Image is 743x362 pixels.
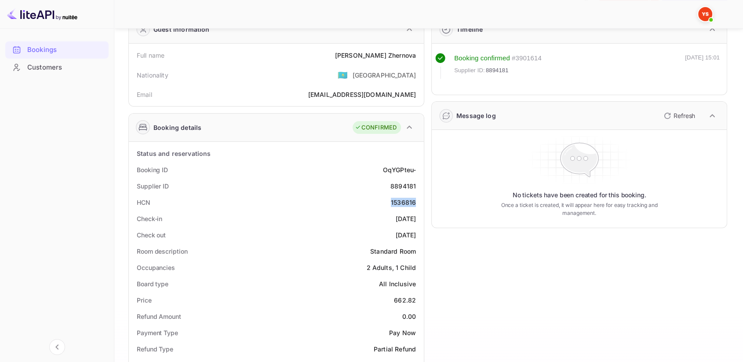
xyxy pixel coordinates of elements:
div: [DATE] 15:01 [685,53,720,79]
div: Customers [27,63,104,73]
span: 8894181 [486,66,509,75]
div: 662.82 [394,296,416,305]
div: Payment Type [137,328,178,337]
a: Customers [5,59,109,75]
span: Supplier ID: [454,66,485,75]
div: Guest information [153,25,210,34]
div: Customers [5,59,109,76]
button: Collapse navigation [49,339,65,355]
p: Refresh [674,111,695,120]
div: Refund Type [137,344,173,354]
div: HCN [137,198,150,207]
div: Partial Refund [374,344,416,354]
div: [DATE] [396,214,416,223]
div: Booking confirmed [454,53,510,63]
div: 2 Adults, 1 Child [366,263,416,272]
div: [DATE] [396,230,416,240]
div: Check out [137,230,166,240]
div: Booking details [153,123,201,132]
div: Room description [137,247,187,256]
img: LiteAPI logo [7,7,77,21]
button: Refresh [659,109,699,123]
div: All Inclusive [379,279,416,288]
div: Nationality [137,70,168,80]
div: Occupancies [137,263,175,272]
div: Booking ID [137,165,168,174]
img: Yandex Support [698,7,712,21]
div: [PERSON_NAME] Zhernova [335,51,416,60]
div: Standard Room [370,247,416,256]
div: # 3901614 [512,53,542,63]
div: [EMAIL_ADDRESS][DOMAIN_NAME] [308,90,416,99]
div: 8894181 [390,181,416,191]
p: Once a ticket is created, it will appear here for easy tracking and management. [500,201,658,217]
div: OqYGPteu- [383,165,416,174]
div: Refund Amount [137,312,181,321]
div: Email [137,90,152,99]
div: Status and reservations [137,149,211,158]
div: Bookings [27,45,104,55]
p: No tickets have been created for this booking. [513,191,646,199]
div: 1536816 [391,198,416,207]
div: Check-in [137,214,162,223]
div: Timeline [456,25,483,34]
div: Full name [137,51,164,60]
a: Bookings [5,41,109,58]
span: United States [338,67,348,83]
div: Price [137,296,152,305]
div: CONFIRMED [355,123,397,132]
div: Board type [137,279,168,288]
div: 0.00 [402,312,416,321]
div: [GEOGRAPHIC_DATA] [352,70,416,80]
div: Supplier ID [137,181,169,191]
div: Pay Now [389,328,416,337]
div: Message log [456,111,496,120]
